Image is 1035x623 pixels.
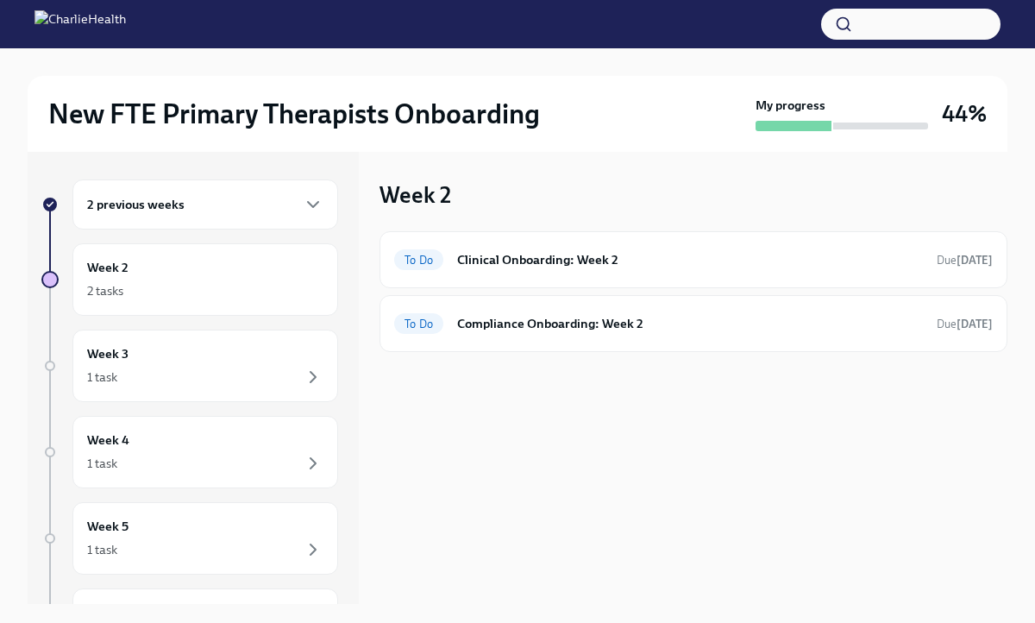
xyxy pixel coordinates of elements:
h6: Week 6 [87,603,129,622]
strong: [DATE] [957,254,993,267]
span: Due [937,254,993,267]
span: To Do [394,254,443,267]
h6: Week 5 [87,517,129,536]
div: 1 task [87,368,117,386]
a: Week 31 task [41,330,338,402]
strong: My progress [756,97,825,114]
span: October 18th, 2025 10:00 [937,316,993,332]
h6: Week 4 [87,431,129,450]
a: To DoClinical Onboarding: Week 2Due[DATE] [394,246,993,274]
h6: Week 2 [87,258,129,277]
a: Week 41 task [41,416,338,488]
h6: Clinical Onboarding: Week 2 [457,250,923,269]
div: 2 tasks [87,282,123,299]
h3: 44% [942,98,987,129]
a: Week 22 tasks [41,243,338,316]
span: Due [937,318,993,330]
span: October 18th, 2025 10:00 [937,252,993,268]
span: To Do [394,318,443,330]
h6: 2 previous weeks [87,195,185,214]
div: 1 task [87,455,117,472]
div: 1 task [87,541,117,558]
h6: Week 3 [87,344,129,363]
a: To DoCompliance Onboarding: Week 2Due[DATE] [394,310,993,337]
a: Week 51 task [41,502,338,575]
strong: [DATE] [957,318,993,330]
h2: New FTE Primary Therapists Onboarding [48,97,540,131]
img: CharlieHealth [34,10,126,38]
div: 2 previous weeks [72,179,338,230]
h3: Week 2 [379,179,451,211]
h6: Compliance Onboarding: Week 2 [457,314,923,333]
